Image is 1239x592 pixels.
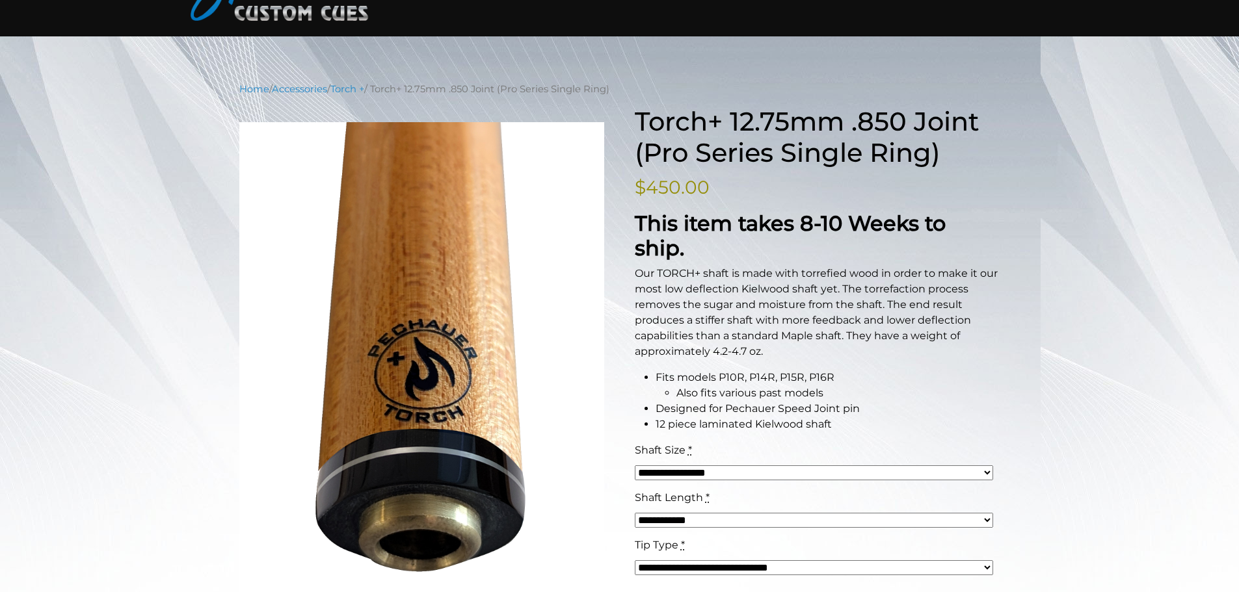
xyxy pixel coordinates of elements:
[676,385,1000,401] li: Also fits various past models
[239,83,269,95] a: Home
[656,370,1000,401] li: Fits models P10R, P14R, P15R, P16R
[656,417,1000,432] li: 12 piece laminated Kielwood shaft
[635,211,946,261] strong: This item takes 8-10 Weeks to ship.
[635,266,1000,359] p: Our TORCH+ shaft is made with torrefied wood in order to make it our most low deflection Kielwood...
[330,83,364,95] a: Torch +
[635,444,686,456] span: Shaft Size
[688,444,692,456] abbr: required
[635,491,703,504] span: Shaft Length
[239,82,1000,96] nav: Breadcrumb
[681,539,685,551] abbr: required
[706,491,710,504] abbr: required
[656,401,1000,417] li: Designed for Pechauer Speed Joint pin
[635,176,710,198] bdi: 450.00
[635,106,1000,168] h1: Torch+ 12.75mm .850 Joint (Pro Series Single Ring)
[635,176,646,198] span: $
[272,83,327,95] a: Accessories
[635,539,678,551] span: Tip Type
